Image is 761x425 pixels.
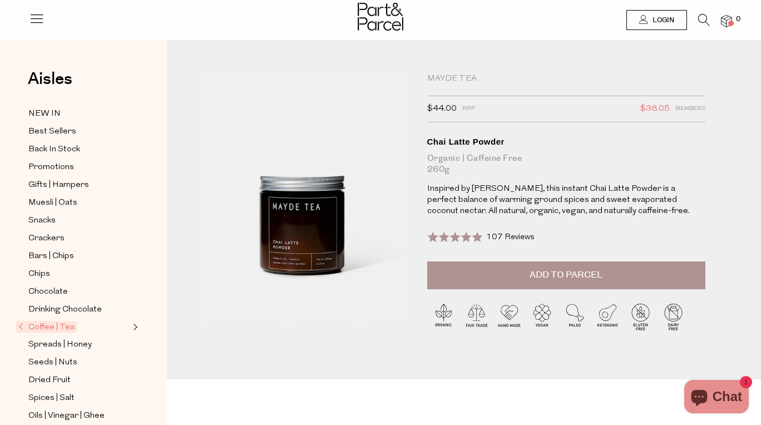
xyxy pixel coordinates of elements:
[28,178,130,192] a: Gifts | Hampers
[493,300,526,333] img: P_P-ICONS-Live_Bec_V11_Handmade.svg
[28,125,76,139] span: Best Sellers
[427,136,705,147] div: Chai Latte Powder
[358,3,403,31] img: Part&Parcel
[28,214,130,228] a: Snacks
[624,300,657,333] img: P_P-ICONS-Live_Bec_V11_Gluten_Free.svg
[130,320,138,334] button: Expand/Collapse Coffee | Tea
[681,380,752,416] inbox-online-store-chat: Shopify online store chat
[28,107,130,121] a: NEW IN
[427,184,705,217] p: Inspired by [PERSON_NAME], this instant Chai Latte Powder is a perfect balance of warming ground ...
[486,233,535,241] span: 107 Reviews
[28,268,50,281] span: Chips
[28,250,74,263] span: Bars | Chips
[28,125,130,139] a: Best Sellers
[28,285,68,299] span: Chocolate
[427,102,457,116] span: $44.00
[28,303,130,317] a: Drinking Chocolate
[28,409,105,423] span: Oils | Vinegar | Ghee
[733,14,743,24] span: 0
[28,196,130,210] a: Muesli | Oats
[530,269,602,281] span: Add to Parcel
[650,16,674,25] span: Login
[28,249,130,263] a: Bars | Chips
[526,300,559,333] img: P_P-ICONS-Live_Bec_V11_Vegan.svg
[591,300,624,333] img: P_P-ICONS-Live_Bec_V11_Ketogenic.svg
[28,391,130,405] a: Spices | Salt
[28,355,130,369] a: Seeds | Nuts
[28,356,77,369] span: Seeds | Nuts
[559,300,591,333] img: P_P-ICONS-Live_Bec_V11_Paleo.svg
[28,161,74,174] span: Promotions
[640,102,670,116] span: $38.05
[28,71,72,98] a: Aisles
[427,300,460,333] img: P_P-ICONS-Live_Bec_V11_Organic.svg
[28,107,61,121] span: NEW IN
[626,10,687,30] a: Login
[460,300,493,333] img: P_P-ICONS-Live_Bec_V11_Fair_Trade.svg
[28,338,130,352] a: Spreads | Honey
[28,373,130,387] a: Dried Fruit
[28,374,71,387] span: Dried Fruit
[427,261,705,289] button: Add to Parcel
[200,73,411,322] img: Chai Latte Powder
[28,67,72,91] span: Aisles
[657,300,690,333] img: P_P-ICONS-Live_Bec_V11_Dairy_Free.svg
[28,179,89,192] span: Gifts | Hampers
[28,232,65,245] span: Crackers
[28,285,130,299] a: Chocolate
[18,320,130,334] a: Coffee | Tea
[28,392,75,405] span: Spices | Salt
[28,214,56,228] span: Snacks
[16,321,77,333] span: Coffee | Tea
[462,102,475,116] span: RRP
[28,142,130,156] a: Back In Stock
[28,303,102,317] span: Drinking Chocolate
[28,231,130,245] a: Crackers
[675,102,705,116] span: Members
[28,143,80,156] span: Back In Stock
[721,15,732,27] a: 0
[427,153,705,175] div: Organic | Caffeine Free 260g
[28,267,130,281] a: Chips
[427,73,705,85] div: Mayde Tea
[28,196,77,210] span: Muesli | Oats
[28,409,130,423] a: Oils | Vinegar | Ghee
[28,160,130,174] a: Promotions
[28,338,92,352] span: Spreads | Honey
